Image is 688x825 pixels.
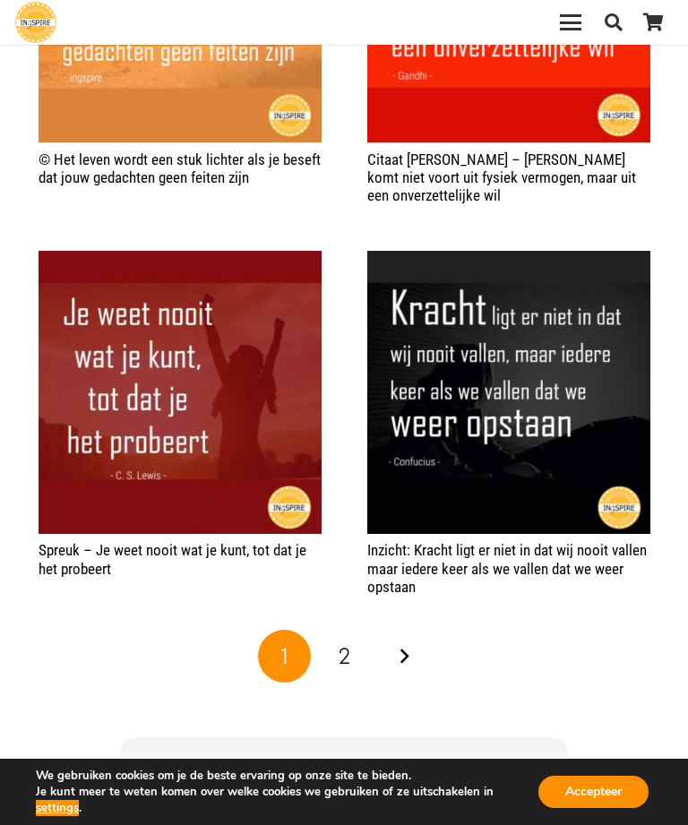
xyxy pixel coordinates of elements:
[339,643,350,669] span: 2
[367,251,650,534] img: Spreuk: Kracht ligt er niet in dat wij nooit vallen maar iedere keer als we vallen dat we weer op...
[39,541,306,577] a: Spreuk – Je weet nooit wat je kunt, tot dat je het probeert
[39,251,322,534] a: Spreuk – Je weet nooit wat je kunt, tot dat je het probeert
[36,768,514,784] p: We gebruiken cookies om je de beste ervaring op onze site te bieden.
[36,784,514,816] p: Je kunt meer te weten komen over welke cookies we gebruiken of ze uitschakelen in .
[367,251,650,534] a: Inzicht: Kracht ligt er niet in dat wij nooit vallen maar iedere keer als we vallen dat we weer o...
[367,541,647,596] a: Inzicht: Kracht ligt er niet in dat wij nooit vallen maar iedere keer als we vallen dat we weer o...
[15,2,56,43] a: Ingspire - het zingevingsplatform met de mooiste spreuken en gouden inzichten over het leven
[538,776,649,808] button: Accepteer
[258,630,312,683] span: Pagina 1
[39,150,321,186] a: © Het leven wordt een stuk lichter als je beseft dat jouw gedachten geen feiten zijn
[317,630,371,683] a: Pagina 2
[548,12,594,33] a: Menu
[280,643,288,669] span: 1
[39,251,322,534] img: Spreuk: Je weet nooit wat je kunt, tot dat je het probeert
[36,800,79,816] button: settings
[367,150,636,205] a: Citaat [PERSON_NAME] – [PERSON_NAME] komt niet voort uit fysiek vermogen, maar uit een onverzette...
